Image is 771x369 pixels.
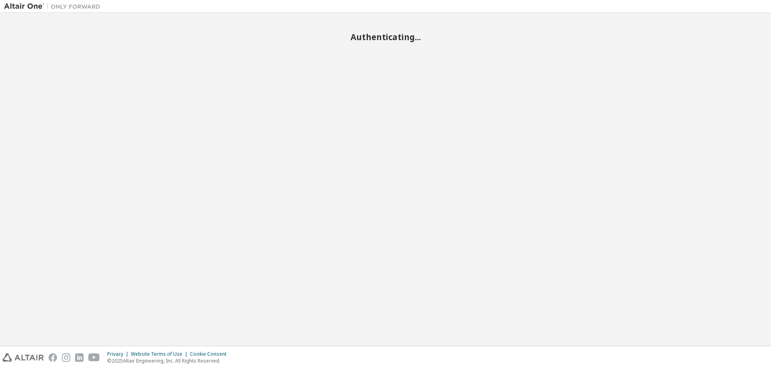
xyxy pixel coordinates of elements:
img: altair_logo.svg [2,353,44,362]
div: Cookie Consent [190,351,231,357]
img: linkedin.svg [75,353,84,362]
div: Privacy [107,351,131,357]
img: Altair One [4,2,104,10]
h2: Authenticating... [4,32,767,42]
div: Website Terms of Use [131,351,190,357]
img: instagram.svg [62,353,70,362]
img: facebook.svg [49,353,57,362]
p: © 2025 Altair Engineering, Inc. All Rights Reserved. [107,357,231,364]
img: youtube.svg [88,353,100,362]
